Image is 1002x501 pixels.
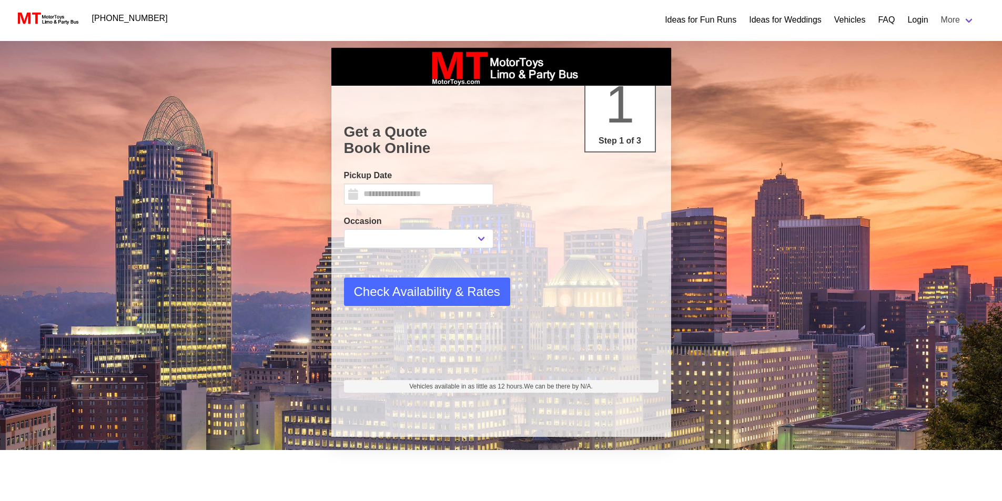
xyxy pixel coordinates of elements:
a: FAQ [878,14,895,26]
a: [PHONE_NUMBER] [86,8,174,29]
p: Step 1 of 3 [590,135,651,147]
a: Ideas for Weddings [749,14,822,26]
label: Occasion [344,215,493,228]
span: 1 [605,75,635,134]
a: Vehicles [834,14,866,26]
span: We can be there by N/A. [524,383,593,390]
a: Ideas for Fun Runs [665,14,736,26]
span: Check Availability & Rates [354,282,500,301]
img: MotorToys Logo [15,11,79,26]
label: Pickup Date [344,169,493,182]
button: Check Availability & Rates [344,278,510,306]
img: box_logo_brand.jpeg [422,48,580,86]
span: Vehicles available in as little as 12 hours. [409,382,593,391]
h1: Get a Quote Book Online [344,124,659,157]
a: More [935,9,981,30]
a: Login [907,14,928,26]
